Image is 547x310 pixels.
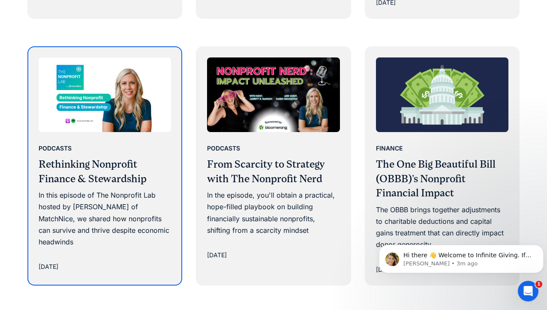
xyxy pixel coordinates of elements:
[376,157,508,201] h3: The One Big Beautiful Bill (OBBB)’s Nonprofit Financial Impact
[366,47,519,285] a: FinanceThe One Big Beautiful Bill (OBBB)’s Nonprofit Financial ImpactThe OBBB brings together adj...
[39,190,171,248] div: In this episode of The Nonprofit Lab hosted by [PERSON_NAME] of MatchNice, we shared how nonprofi...
[376,143,403,153] div: Finance
[39,143,72,153] div: Podcasts
[197,47,350,271] a: PodcastsFrom Scarcity to Strategy with The Nonprofit NerdIn the episode, you'll obtain a practica...
[39,157,171,186] h3: Rethinking Nonprofit Finance & Stewardship
[207,250,227,260] div: [DATE]
[28,47,181,282] a: PodcastsRethinking Nonprofit Finance & StewardshipIn this episode of The Nonprofit Lab hosted by ...
[376,204,508,251] div: The OBBB brings together adjustments to charitable deductions and capital gains treatment that ca...
[535,281,542,288] span: 1
[207,143,240,153] div: Podcasts
[207,157,340,186] h3: From Scarcity to Strategy with The Nonprofit Nerd
[39,262,58,272] div: [DATE]
[518,281,538,301] iframe: Intercom live chat
[207,190,340,236] div: In the episode, you'll obtain a practical, hope-filled playbook on building financially sustainab...
[376,227,547,287] iframe: Intercom notifications message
